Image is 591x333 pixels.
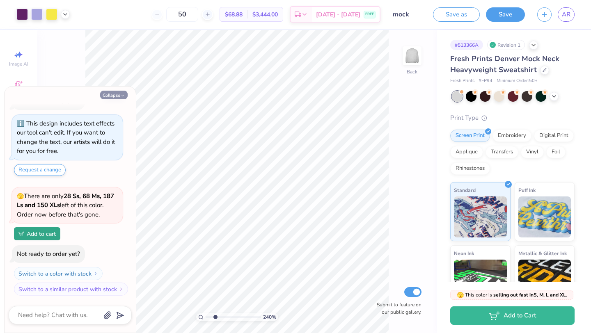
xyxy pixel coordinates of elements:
[562,10,570,19] span: AR
[17,192,114,219] span: There are only left of this color. Order now before that's gone.
[93,271,98,276] img: Switch to a color with stock
[454,249,474,258] span: Neon Ink
[492,130,531,142] div: Embroidery
[518,196,571,237] img: Puff Ink
[263,313,276,321] span: 240 %
[17,250,80,258] div: Not ready to order yet?
[497,78,538,84] span: Minimum Order: 50 +
[18,231,24,236] img: Add to cart
[119,287,124,292] img: Switch to a similar product with stock
[450,78,474,84] span: Fresh Prints
[450,306,575,325] button: Add to Cart
[518,260,571,301] img: Metallic & Glitter Ink
[166,7,198,22] input: – –
[558,7,575,22] a: AR
[454,260,507,301] img: Neon Ink
[17,192,114,210] strong: 28 Ss, 68 Ms, 187 Ls and 150 XLs
[387,6,427,23] input: Untitled Design
[486,7,525,22] button: Save
[450,130,490,142] div: Screen Print
[372,301,421,316] label: Submit to feature on our public gallery.
[450,113,575,123] div: Print Type
[14,283,128,296] button: Switch to a similar product with stock
[518,186,536,194] span: Puff Ink
[9,61,28,67] span: Image AI
[450,40,483,50] div: # 513366A
[493,292,566,298] strong: selling out fast in S, M, L and XL
[487,40,525,50] div: Revision 1
[479,78,492,84] span: # FP94
[546,146,566,158] div: Foil
[518,249,567,258] span: Metallic & Glitter Ink
[365,11,374,17] span: FREE
[457,291,567,299] span: This color is .
[252,10,278,19] span: $3,444.00
[454,196,507,237] img: Standard
[14,267,103,280] button: Switch to a color with stock
[407,68,417,75] div: Back
[457,291,464,299] span: 🫣
[450,146,483,158] div: Applique
[17,192,24,200] span: 🫣
[17,119,115,155] div: This design includes text effects our tool can't edit. If you want to change the text, our artist...
[450,162,490,175] div: Rhinestones
[225,10,243,19] span: $68.88
[404,48,420,64] img: Back
[14,164,66,176] button: Request a change
[486,146,518,158] div: Transfers
[100,91,128,99] button: Collapse
[450,54,559,75] span: Fresh Prints Denver Mock Neck Heavyweight Sweatshirt
[521,146,544,158] div: Vinyl
[454,186,476,194] span: Standard
[433,7,480,22] button: Save as
[316,10,360,19] span: [DATE] - [DATE]
[534,130,574,142] div: Digital Print
[14,227,60,240] button: Add to cart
